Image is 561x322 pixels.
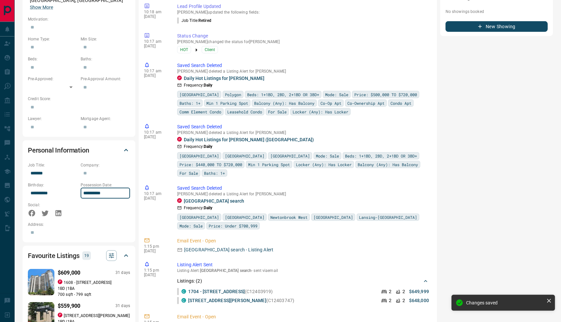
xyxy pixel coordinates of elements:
span: Mode: Sale [316,153,339,159]
p: [DATE] [144,135,167,139]
span: Newtonbrook West [270,214,308,221]
p: 2 [402,297,405,304]
span: Locker (Any): Has Locker [296,161,352,168]
span: Locker (Any): Has Locker [293,108,348,115]
p: Email Event - Open [177,313,429,320]
p: $559,900 [58,302,80,310]
span: Polygon [225,91,241,98]
span: [GEOGRAPHIC_DATA] [179,214,219,221]
p: Beds: [28,56,77,62]
span: Lansing-[GEOGRAPHIC_DATA] [359,214,417,221]
strong: Daily [204,83,213,88]
span: Condo Apt [390,100,411,106]
span: Beds: 1+1BD, 2BD, 2+1BD OR 3BD+ [247,91,319,98]
span: Balcony (Any): Has Balcony [358,161,418,168]
span: Min 1 Parking Spot [248,161,290,168]
a: [GEOGRAPHIC_DATA] search [184,198,244,204]
p: [STREET_ADDRESS][PERSON_NAME] [64,313,130,319]
p: 1:15 pm [144,244,167,249]
p: Social: [28,202,77,208]
p: Frequency: [184,82,213,88]
span: Leasehold Condo [227,108,262,115]
p: Home Type: [28,36,77,42]
p: Company: [81,162,130,168]
span: Co-Ownership Apt [347,100,385,106]
p: Listing Alert Sent [177,261,429,268]
div: Listings: (2) [177,275,429,287]
p: Possession Date: [81,182,130,188]
p: 10:17 am [144,39,167,44]
span: [GEOGRAPHIC_DATA] [225,153,264,159]
span: [GEOGRAPHIC_DATA] search [200,268,252,273]
p: 10:17 am [144,191,167,196]
span: For Sale [268,108,287,115]
p: 10:17 am [144,130,167,135]
a: Daily Hot Listings for [PERSON_NAME] ([GEOGRAPHIC_DATA]) [184,137,314,142]
span: Retired [198,18,211,23]
p: [PERSON_NAME] updated the following fields: [177,10,429,15]
span: For Sale [179,170,198,176]
div: Changes saved [466,300,544,305]
div: property.ca [58,280,62,284]
p: Saved Search Deleted [177,123,429,130]
p: [DATE] [144,14,167,19]
p: 700 sqft - 799 sqft [58,291,130,297]
p: Motivation: [28,16,130,22]
span: Balcony (Any): Has Balcony [254,100,315,106]
p: $648,000 [409,297,429,304]
p: 10:18 am [144,10,167,14]
a: Daily Hot Listings for [PERSON_NAME] [184,76,264,81]
p: Listings: ( 2 ) [177,278,202,285]
p: Lawyer: [28,116,77,122]
p: Pre-Approved: [28,76,77,82]
p: Frequency: [184,205,213,211]
span: Baths: 1+ [179,100,200,106]
p: Min Size: [81,36,130,42]
div: Favourite Listings19 [28,248,130,264]
p: [PERSON_NAME] deleted a Listing Alert for [PERSON_NAME] [177,192,429,196]
div: property.ca [177,137,182,142]
span: Price: $500,000 TO $720,000 [354,91,417,98]
p: 1:15 pm [144,268,167,273]
h2: Favourite Listings [28,250,80,261]
strong: Daily [204,206,213,210]
span: Price: Under $700,999 [209,223,257,229]
span: [GEOGRAPHIC_DATA] [314,214,353,221]
span: Beds: 1+1BD, 2BD, 2+1BD OR 3BD+ [345,153,417,159]
p: [DATE] [144,273,167,277]
p: $609,000 [58,269,80,277]
div: Personal Information [28,142,130,158]
span: [GEOGRAPHIC_DATA] [225,214,264,221]
p: [PERSON_NAME] changed the status for [PERSON_NAME] [177,39,429,44]
p: [DATE] [144,44,167,48]
div: condos.ca [181,289,186,294]
span: Mode: Sale [325,91,348,98]
div: property.ca [177,198,182,203]
span: Co-Op Apt [320,100,341,106]
p: 2 [402,288,405,295]
p: Credit Score: [28,96,130,102]
p: (C12403747) [188,297,294,304]
p: 1608 - [STREET_ADDRESS] [64,280,112,286]
span: Baths: 1+ [204,170,225,176]
a: 1704 - [STREET_ADDRESS] [188,289,245,294]
p: Job Title : [177,18,211,24]
p: Listing Alert : - sent via email [177,268,429,273]
button: Show More [30,4,53,11]
span: Client [205,46,215,53]
h2: Personal Information [28,145,89,156]
div: condos.ca [181,298,186,303]
p: (C12403919) [188,288,273,295]
p: Pre-Approval Amount: [81,76,130,82]
span: Mode: Sale [179,223,203,229]
p: 31 days [115,303,130,309]
p: Lead Profile Updated [177,3,429,10]
p: Frequency: [184,144,213,150]
p: Job Title: [28,162,77,168]
p: 2 [389,288,392,295]
span: Price: $440,000 TO $720,000 [179,161,242,168]
span: HOT [180,46,188,53]
p: 1 BD | 1 BA [58,286,130,291]
p: 2 [389,297,392,304]
p: [PERSON_NAME] deleted a Listing Alert for [PERSON_NAME] [177,69,429,74]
